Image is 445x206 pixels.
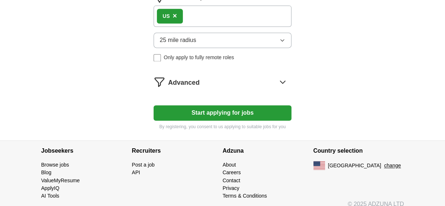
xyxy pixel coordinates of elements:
[154,76,165,88] img: filter
[223,162,236,168] a: About
[41,192,60,198] a: AI Tools
[41,169,52,175] a: Blog
[173,12,177,20] span: ×
[132,162,155,168] a: Post a job
[41,177,80,183] a: ValueMyResume
[164,54,234,61] span: Only apply to fully remote roles
[223,169,241,175] a: Careers
[154,33,292,48] button: 25 mile radius
[41,162,69,168] a: Browse jobs
[313,161,325,170] img: US flag
[328,162,381,169] span: [GEOGRAPHIC_DATA]
[223,177,240,183] a: Contact
[154,123,292,130] p: By registering, you consent to us applying to suitable jobs for you
[168,78,200,88] span: Advanced
[154,54,161,61] input: Only apply to fully remote roles
[223,192,267,198] a: Terms & Conditions
[384,162,401,169] button: change
[132,169,140,175] a: API
[223,185,240,191] a: Privacy
[163,12,170,20] div: US
[173,11,177,22] button: ×
[41,185,60,191] a: ApplyIQ
[154,105,292,121] button: Start applying for jobs
[160,36,196,45] span: 25 mile radius
[313,141,404,161] h4: Country selection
